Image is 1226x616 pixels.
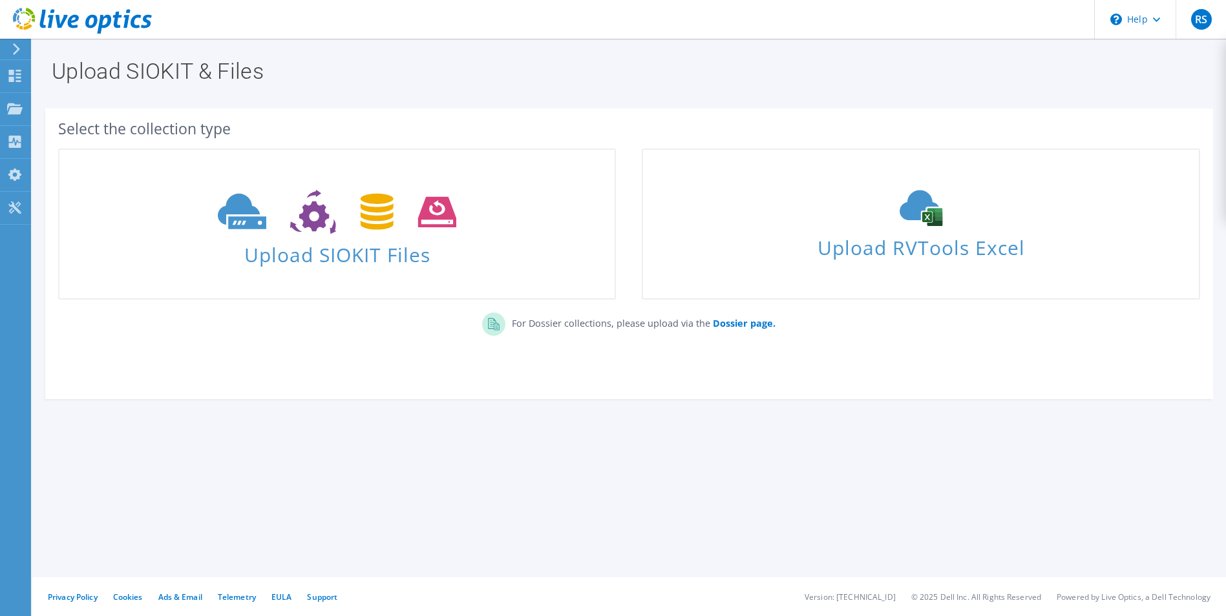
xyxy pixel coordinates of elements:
a: Upload SIOKIT Files [58,149,616,300]
span: Upload SIOKIT Files [59,237,615,265]
a: EULA [271,591,291,602]
a: Telemetry [218,591,256,602]
h1: Upload SIOKIT & Files [52,60,1200,82]
span: Upload RVTools Excel [643,231,1198,258]
span: RS [1191,9,1212,30]
svg: \n [1110,14,1122,25]
a: Dossier page. [710,317,776,329]
a: Cookies [113,591,143,602]
a: Support [307,591,337,602]
p: For Dossier collections, please upload via the [505,313,776,331]
a: Privacy Policy [48,591,98,602]
b: Dossier page. [713,317,776,329]
a: Ads & Email [158,591,202,602]
div: Select the collection type [58,121,1200,136]
li: Powered by Live Optics, a Dell Technology [1057,591,1210,602]
a: Upload RVTools Excel [642,149,1200,300]
li: Version: [TECHNICAL_ID] [805,591,896,602]
li: © 2025 Dell Inc. All Rights Reserved [911,591,1041,602]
